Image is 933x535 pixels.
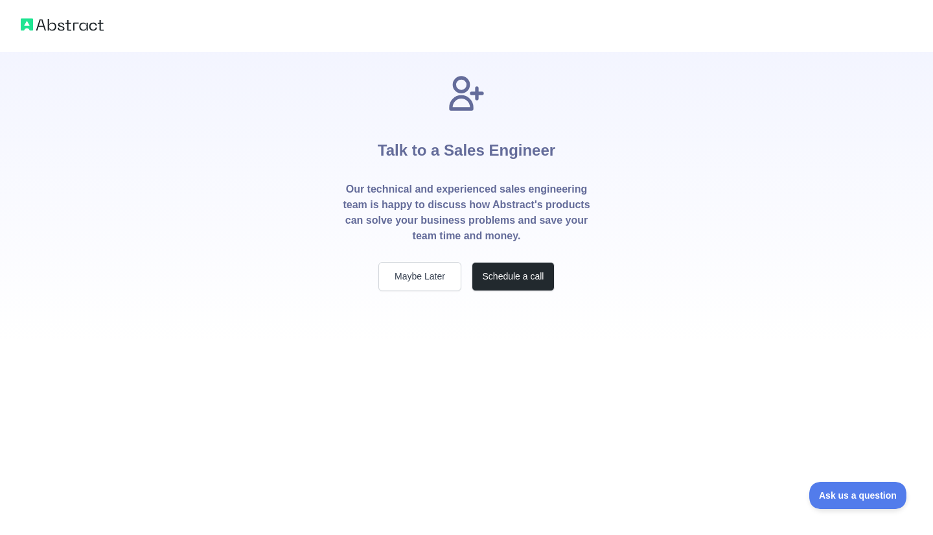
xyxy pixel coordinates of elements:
iframe: Toggle Customer Support [809,482,907,509]
p: Our technical and experienced sales engineering team is happy to discuss how Abstract's products ... [342,182,591,244]
img: Abstract logo [21,16,104,34]
h1: Talk to a Sales Engineer [378,114,555,182]
button: Maybe Later [378,262,461,291]
button: Schedule a call [472,262,555,291]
